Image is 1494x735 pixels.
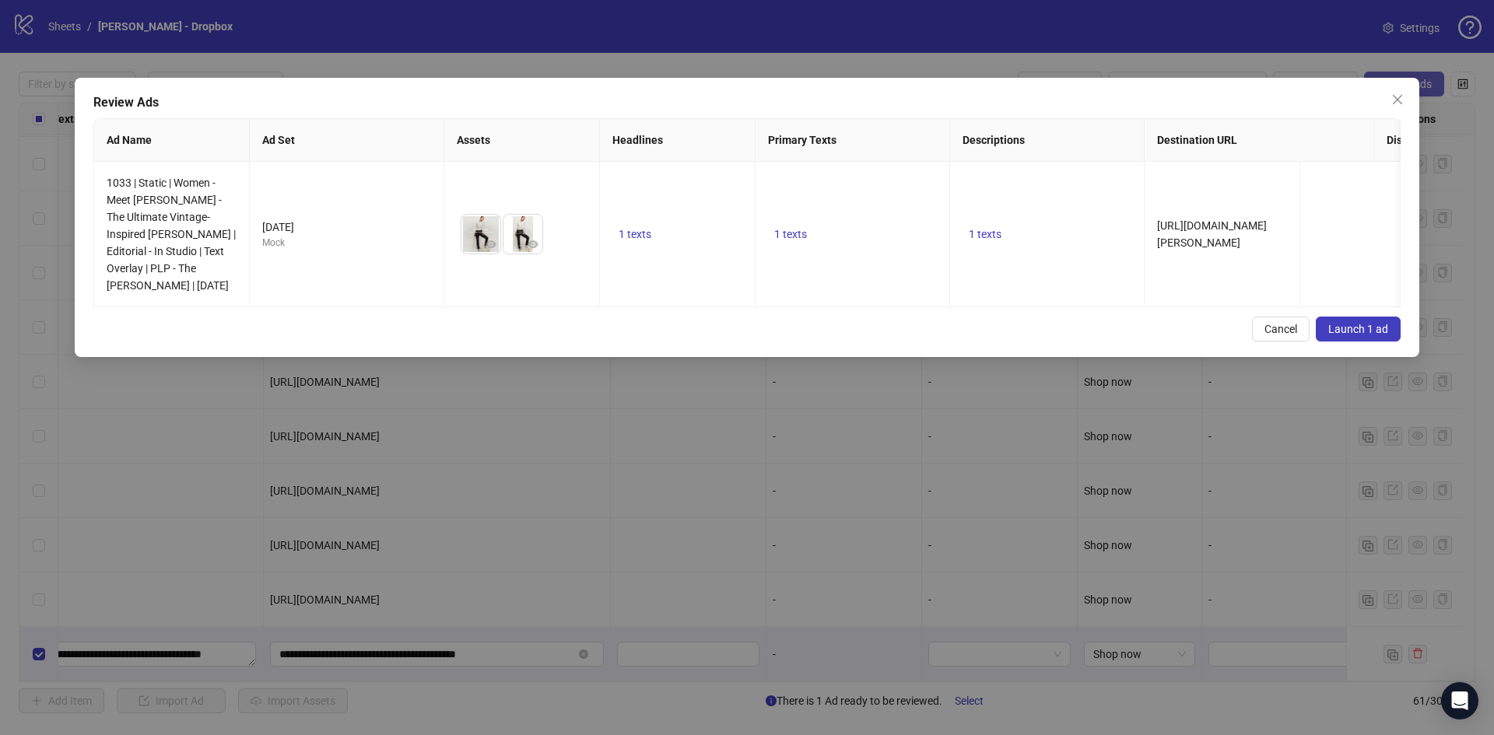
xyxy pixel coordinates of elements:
th: Destination URL [1145,119,1374,162]
span: eye [486,239,496,250]
button: 1 texts [612,225,658,243]
button: Cancel [1252,317,1310,341]
div: Review Ads [93,93,1401,112]
span: 1 texts [774,228,807,240]
button: 1 texts [768,225,813,243]
th: Ad Set [250,119,444,162]
span: [URL][DOMAIN_NAME][PERSON_NAME] [1157,219,1267,249]
span: eye [528,239,538,250]
th: Assets [444,119,600,162]
th: Headlines [600,119,756,162]
span: 1033 | Static | Women - Meet [PERSON_NAME] - The Ultimate Vintage-Inspired [PERSON_NAME] | Editor... [107,177,236,292]
th: Primary Texts [756,119,950,162]
span: 1 texts [619,228,651,240]
img: Asset 2 [503,215,542,254]
div: Mock [262,236,431,250]
th: Ad Name [94,119,250,162]
span: close [1391,93,1404,106]
span: Cancel [1264,323,1297,335]
img: Asset 1 [461,215,500,254]
th: Descriptions [950,119,1145,162]
button: Launch 1 ad [1316,317,1401,341]
button: Preview [524,235,542,254]
span: Launch 1 ad [1328,323,1388,335]
button: Preview [482,235,500,254]
button: Close [1385,87,1410,112]
div: [DATE] [262,219,431,236]
div: Open Intercom Messenger [1441,682,1478,719]
button: 1 texts [963,225,1008,243]
span: 1 texts [969,228,1001,240]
